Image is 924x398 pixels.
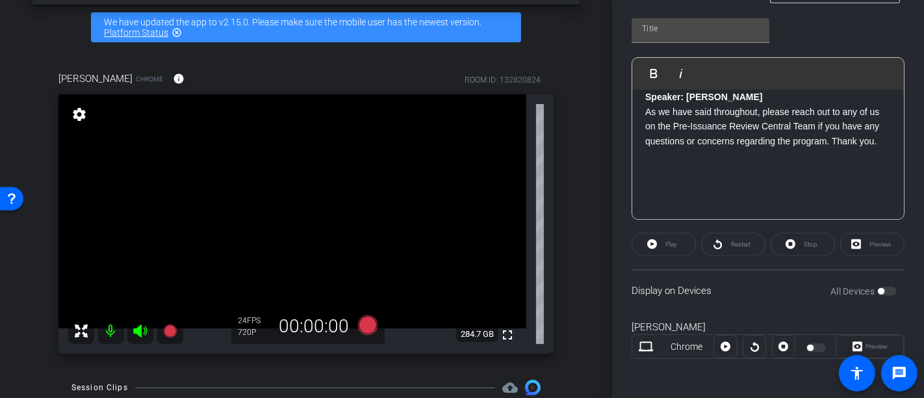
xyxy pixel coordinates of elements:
div: [PERSON_NAME] [632,320,905,335]
div: 00:00:00 [270,315,357,338]
label: All Devices [830,285,877,298]
mat-icon: info [173,73,185,85]
input: Title [642,21,759,36]
button: Italic (Ctrl+I) [669,60,693,86]
mat-icon: cloud_upload [502,380,518,395]
span: [PERSON_NAME] [58,72,133,86]
div: Session Clips [71,381,128,394]
p: As we have said throughout, please reach out to any of us on the Pre-Issuance Review Central Team... [645,105,891,148]
mat-icon: message [892,365,907,381]
button: Bold (Ctrl+B) [641,60,666,86]
mat-icon: accessibility [849,365,865,381]
div: Display on Devices [632,269,905,312]
div: Chrome [660,340,714,354]
span: Chrome [136,74,163,84]
div: 720P [238,327,270,338]
mat-icon: highlight_off [172,27,182,38]
mat-icon: settings [70,107,88,122]
strong: Speaker: [PERSON_NAME] [645,92,763,102]
div: ROOM ID: 132820824 [465,74,541,86]
span: 284.7 GB [456,326,498,342]
mat-icon: fullscreen [500,327,515,343]
div: We have updated the app to v2.15.0. Please make sure the mobile user has the newest version. [91,12,521,42]
img: Session clips [525,380,541,395]
div: 24 [238,315,270,326]
span: FPS [247,316,261,325]
span: Destinations for your clips [502,380,518,395]
a: Platform Status [104,27,168,38]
